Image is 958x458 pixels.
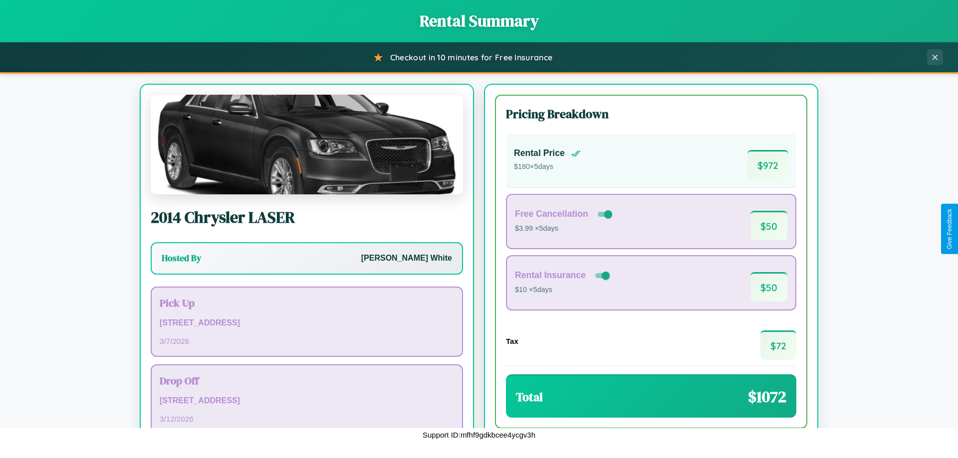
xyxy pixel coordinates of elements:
span: $ 50 [750,211,787,240]
p: 3 / 7 / 2026 [160,334,454,348]
img: Chrysler LASER [151,95,463,194]
h4: Tax [506,337,518,345]
h2: 2014 Chrysler LASER [151,206,463,228]
span: Checkout in 10 minutes for Free Insurance [390,52,552,62]
h3: Pick Up [160,296,454,310]
span: $ 72 [760,330,796,360]
p: Support ID: mfhf9gdkbcee4ycgv3h [423,428,535,442]
p: $ 180 × 5 days [514,160,581,173]
p: 3 / 12 / 2026 [160,412,454,426]
h1: Rental Summary [10,10,948,32]
p: [STREET_ADDRESS] [160,394,454,408]
p: $3.99 × 5 days [515,222,614,235]
h3: Drop Off [160,373,454,388]
p: $10 × 5 days [515,284,612,297]
span: $ 1072 [748,386,786,408]
span: $ 972 [747,150,788,179]
h4: Free Cancellation [515,209,588,219]
span: $ 50 [750,272,787,302]
p: [STREET_ADDRESS] [160,316,454,330]
h4: Rental Price [514,148,565,158]
p: [PERSON_NAME] White [361,251,452,266]
h3: Total [516,389,543,405]
h3: Hosted By [162,252,201,264]
h3: Pricing Breakdown [506,106,796,122]
div: Give Feedback [946,209,953,249]
h4: Rental Insurance [515,270,586,281]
